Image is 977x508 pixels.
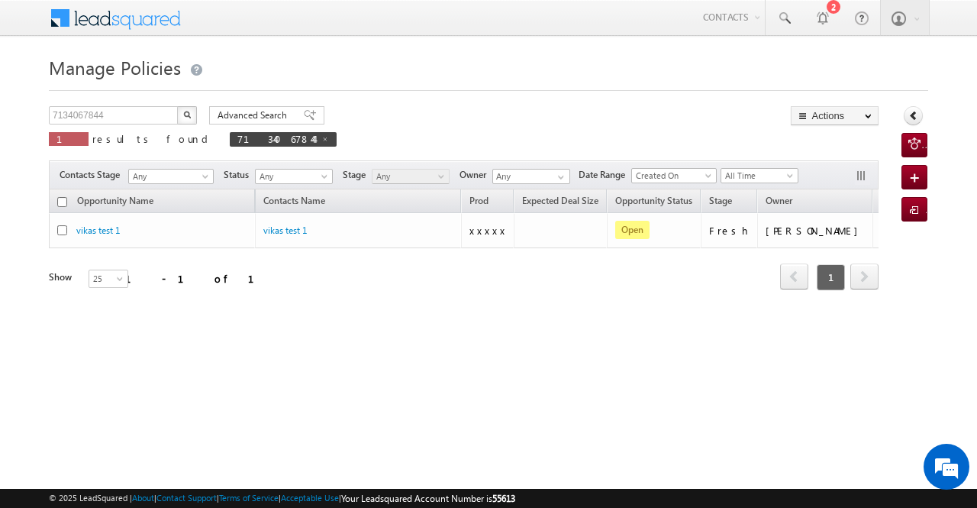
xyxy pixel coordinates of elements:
[343,168,372,182] span: Stage
[183,111,191,118] img: Search
[56,132,81,145] span: 1
[76,225,120,236] a: vikas test 1
[129,170,208,183] span: Any
[817,264,845,290] span: 1
[550,170,569,185] a: Show All Items
[219,493,279,503] a: Terms of Service
[608,193,700,212] a: Opportunity Status
[721,168,798,183] a: All Time
[372,170,445,183] span: Any
[89,272,130,286] span: 25
[701,193,740,212] a: Stage
[77,195,153,206] span: Opportunity Name
[49,55,181,79] span: Manage Policies
[256,193,333,212] span: Contacts Name
[372,169,450,184] a: Any
[49,491,515,506] span: © 2025 LeadSquared | | | | |
[281,493,339,503] a: Acceptable Use
[469,195,488,206] span: Prod
[631,168,717,183] a: Created On
[766,224,866,238] div: [PERSON_NAME]
[60,168,126,182] span: Contacts Stage
[156,493,217,503] a: Contact Support
[237,132,314,145] span: 7134067844
[224,168,255,182] span: Status
[791,106,879,125] button: Actions
[492,493,515,504] span: 55613
[522,195,598,206] span: Expected Deal Size
[128,169,214,184] a: Any
[514,193,606,212] a: Expected Deal Size
[873,193,933,212] a: Created On
[492,169,570,184] input: Type to Search
[766,195,792,206] span: Owner
[218,108,292,122] span: Advanced Search
[125,270,272,287] div: 1 - 1 of 1
[255,169,333,184] a: Any
[850,264,879,290] span: next
[579,168,631,182] span: Date Range
[132,493,154,503] a: About
[632,169,711,183] span: Created On
[341,493,515,504] span: Your Leadsquared Account Number is
[256,170,328,183] span: Any
[459,168,492,182] span: Owner
[57,197,67,207] input: Check all records
[780,265,808,290] a: prev
[780,264,808,290] span: prev
[850,265,879,290] a: next
[709,195,732,206] span: Stage
[709,224,750,238] div: Fresh
[469,224,508,238] div: xxxxx
[721,169,794,183] span: All Time
[615,221,650,239] span: Open
[89,270,128,288] a: 25
[92,132,214,145] span: results found
[69,193,161,212] a: Opportunity Name
[263,225,307,236] a: vikas test 1
[49,270,76,284] div: Show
